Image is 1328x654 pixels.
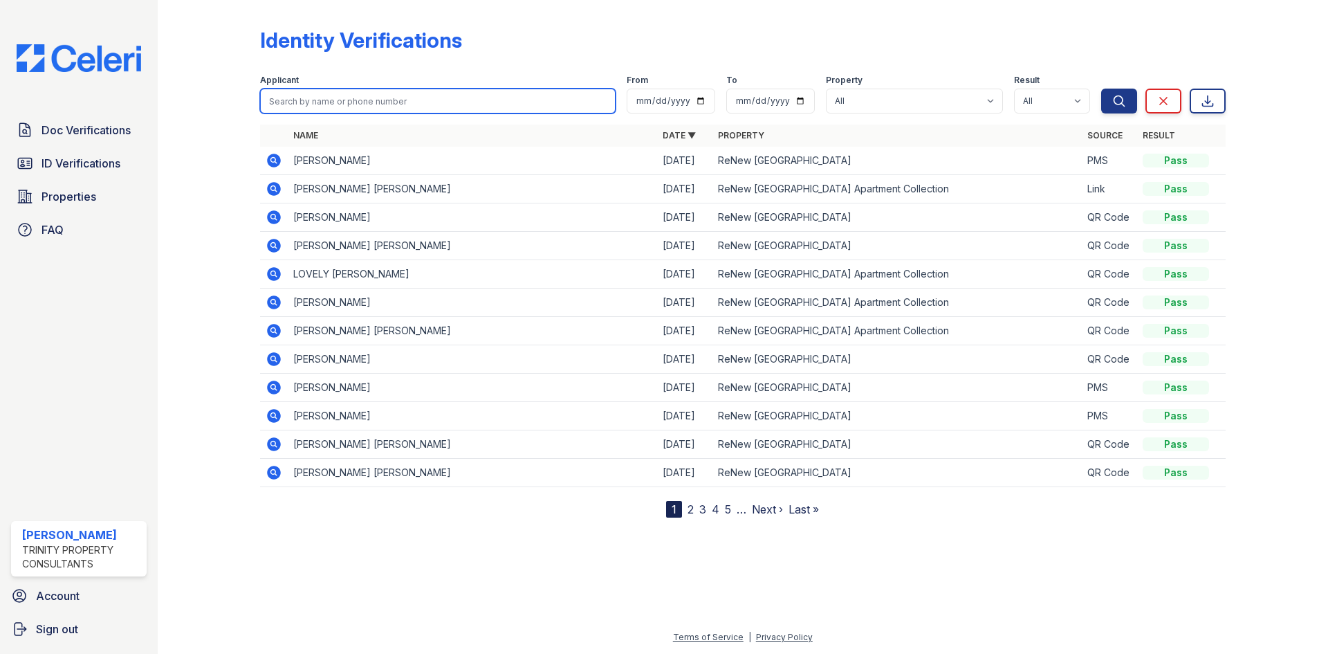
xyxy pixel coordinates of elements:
[260,28,462,53] div: Identity Verifications
[666,501,682,518] div: 1
[288,203,657,232] td: [PERSON_NAME]
[41,221,64,238] span: FAQ
[41,188,96,205] span: Properties
[737,501,746,518] span: …
[663,130,696,140] a: Date ▼
[657,232,712,260] td: [DATE]
[22,543,141,571] div: Trinity Property Consultants
[826,75,863,86] label: Property
[1143,352,1209,366] div: Pass
[288,260,657,289] td: LOVELY [PERSON_NAME]
[1143,154,1209,167] div: Pass
[1014,75,1040,86] label: Result
[11,116,147,144] a: Doc Verifications
[288,374,657,402] td: [PERSON_NAME]
[288,289,657,317] td: [PERSON_NAME]
[1082,430,1137,459] td: QR Code
[293,130,318,140] a: Name
[725,502,731,516] a: 5
[657,260,712,289] td: [DATE]
[1082,232,1137,260] td: QR Code
[699,502,706,516] a: 3
[657,147,712,175] td: [DATE]
[6,582,152,610] a: Account
[288,459,657,487] td: [PERSON_NAME] [PERSON_NAME]
[41,122,131,138] span: Doc Verifications
[756,632,813,642] a: Privacy Policy
[11,183,147,210] a: Properties
[657,374,712,402] td: [DATE]
[6,44,152,72] img: CE_Logo_Blue-a8612792a0a2168367f1c8372b55b34899dd931a85d93a1a3d3e32e68fde9ad4.png
[718,130,764,140] a: Property
[288,317,657,345] td: [PERSON_NAME] [PERSON_NAME]
[748,632,751,642] div: |
[712,232,1082,260] td: ReNew [GEOGRAPHIC_DATA]
[657,203,712,232] td: [DATE]
[288,232,657,260] td: [PERSON_NAME] [PERSON_NAME]
[1143,437,1209,451] div: Pass
[752,502,783,516] a: Next ›
[1143,267,1209,281] div: Pass
[288,147,657,175] td: [PERSON_NAME]
[36,621,78,637] span: Sign out
[1082,260,1137,289] td: QR Code
[1082,459,1137,487] td: QR Code
[1082,345,1137,374] td: QR Code
[288,430,657,459] td: [PERSON_NAME] [PERSON_NAME]
[11,216,147,244] a: FAQ
[712,289,1082,317] td: ReNew [GEOGRAPHIC_DATA] Apartment Collection
[657,317,712,345] td: [DATE]
[1082,147,1137,175] td: PMS
[712,317,1082,345] td: ReNew [GEOGRAPHIC_DATA] Apartment Collection
[657,430,712,459] td: [DATE]
[1082,289,1137,317] td: QR Code
[288,175,657,203] td: [PERSON_NAME] [PERSON_NAME]
[712,502,719,516] a: 4
[1143,296,1209,309] div: Pass
[657,175,712,203] td: [DATE]
[41,155,120,172] span: ID Verifications
[1082,317,1137,345] td: QR Code
[260,89,616,113] input: Search by name or phone number
[712,260,1082,289] td: ReNew [GEOGRAPHIC_DATA] Apartment Collection
[788,502,819,516] a: Last »
[688,502,694,516] a: 2
[22,527,141,543] div: [PERSON_NAME]
[627,75,648,86] label: From
[1082,374,1137,402] td: PMS
[1143,466,1209,480] div: Pass
[1143,409,1209,423] div: Pass
[288,345,657,374] td: [PERSON_NAME]
[1143,182,1209,196] div: Pass
[36,588,80,604] span: Account
[1143,130,1175,140] a: Result
[657,459,712,487] td: [DATE]
[288,402,657,430] td: [PERSON_NAME]
[712,203,1082,232] td: ReNew [GEOGRAPHIC_DATA]
[712,147,1082,175] td: ReNew [GEOGRAPHIC_DATA]
[712,430,1082,459] td: ReNew [GEOGRAPHIC_DATA]
[1143,239,1209,253] div: Pass
[1143,210,1209,224] div: Pass
[726,75,737,86] label: To
[712,175,1082,203] td: ReNew [GEOGRAPHIC_DATA] Apartment Collection
[712,402,1082,430] td: ReNew [GEOGRAPHIC_DATA]
[712,345,1082,374] td: ReNew [GEOGRAPHIC_DATA]
[712,459,1082,487] td: ReNew [GEOGRAPHIC_DATA]
[1143,381,1209,394] div: Pass
[1087,130,1123,140] a: Source
[673,632,744,642] a: Terms of Service
[657,345,712,374] td: [DATE]
[1082,175,1137,203] td: Link
[1143,324,1209,338] div: Pass
[712,374,1082,402] td: ReNew [GEOGRAPHIC_DATA]
[657,402,712,430] td: [DATE]
[260,75,299,86] label: Applicant
[6,615,152,643] a: Sign out
[1082,402,1137,430] td: PMS
[657,289,712,317] td: [DATE]
[1082,203,1137,232] td: QR Code
[11,149,147,177] a: ID Verifications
